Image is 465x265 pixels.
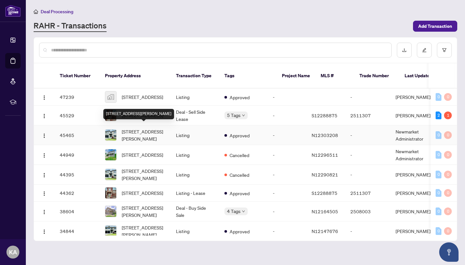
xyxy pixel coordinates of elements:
[436,111,441,119] div: 2
[390,89,439,106] td: [PERSON_NAME]
[312,208,338,214] span: N12164505
[171,165,219,185] td: Listing
[390,165,439,185] td: [PERSON_NAME]
[345,145,390,165] td: -
[105,169,116,180] img: thumbnail-img
[9,248,17,257] span: KA
[100,63,171,89] th: Property Address
[171,145,219,165] td: Listing
[436,171,441,178] div: 0
[345,89,390,106] td: -
[230,94,250,101] span: Approved
[103,109,174,119] div: [STREET_ADDRESS][PERSON_NAME]
[345,221,390,241] td: -
[227,111,241,119] span: 5 Tags
[34,20,107,32] a: RAHR - Transactions
[444,207,452,215] div: 0
[39,110,49,121] button: Logo
[42,209,47,215] img: Logo
[42,191,47,196] img: Logo
[122,167,166,182] span: [STREET_ADDRESS][PERSON_NAME]
[105,91,116,102] img: thumbnail-img
[268,202,306,221] td: -
[122,189,163,196] span: [STREET_ADDRESS]
[390,145,439,165] td: Newmarket Administrator
[55,221,100,241] td: 34844
[436,189,441,197] div: 0
[442,48,447,52] span: filter
[171,89,219,106] td: Listing
[55,125,100,145] td: 45465
[42,153,47,158] img: Logo
[105,130,116,141] img: thumbnail-img
[390,106,439,125] td: [PERSON_NAME]
[230,132,250,139] span: Approved
[444,93,452,101] div: 0
[122,128,166,142] span: [STREET_ADDRESS][PERSON_NAME]
[171,221,219,241] td: Listing
[345,106,390,125] td: 2511307
[105,206,116,217] img: thumbnail-img
[444,131,452,139] div: 0
[268,89,306,106] td: -
[55,89,100,106] td: 47239
[268,125,306,145] td: -
[122,93,163,101] span: [STREET_ADDRESS]
[312,172,338,177] span: N12290821
[242,210,245,213] span: down
[230,228,250,235] span: Approved
[55,145,100,165] td: 44949
[230,171,249,178] span: Cancelled
[312,152,338,158] span: N12296511
[42,113,47,119] img: Logo
[413,21,457,32] button: Add Transaction
[444,227,452,235] div: 0
[345,202,390,221] td: 2508003
[315,63,354,89] th: MLS #
[230,190,250,197] span: Approved
[436,227,441,235] div: 0
[39,169,49,180] button: Logo
[105,187,116,198] img: thumbnail-img
[444,171,452,178] div: 0
[444,111,452,119] div: 1
[171,106,219,125] td: Deal - Sell Side Lease
[55,202,100,221] td: 38604
[41,9,73,15] span: Deal Processing
[39,92,49,102] button: Logo
[436,151,441,159] div: 0
[5,5,21,17] img: logo
[268,165,306,185] td: -
[39,150,49,160] button: Logo
[268,145,306,165] td: -
[55,106,100,125] td: 45529
[171,185,219,202] td: Listing - Lease
[312,190,337,196] span: S12288875
[268,221,306,241] td: -
[390,202,439,221] td: [PERSON_NAME]
[122,204,166,218] span: [STREET_ADDRESS][PERSON_NAME]
[39,130,49,140] button: Logo
[444,151,452,159] div: 0
[42,133,47,138] img: Logo
[242,114,245,117] span: down
[55,165,100,185] td: 44395
[55,63,100,89] th: Ticket Number
[390,125,439,145] td: Newmarket Administrator
[390,221,439,241] td: [PERSON_NAME]
[42,229,47,234] img: Logo
[436,131,441,139] div: 0
[171,125,219,145] td: Listing
[418,21,452,31] span: Add Transaction
[345,165,390,185] td: -
[268,106,306,125] td: -
[42,173,47,178] img: Logo
[122,151,163,158] span: [STREET_ADDRESS]
[39,206,49,217] button: Logo
[397,43,412,58] button: download
[219,63,277,89] th: Tags
[444,189,452,197] div: 0
[390,185,439,202] td: [PERSON_NAME]
[354,63,399,89] th: Trade Number
[345,185,390,202] td: 2511307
